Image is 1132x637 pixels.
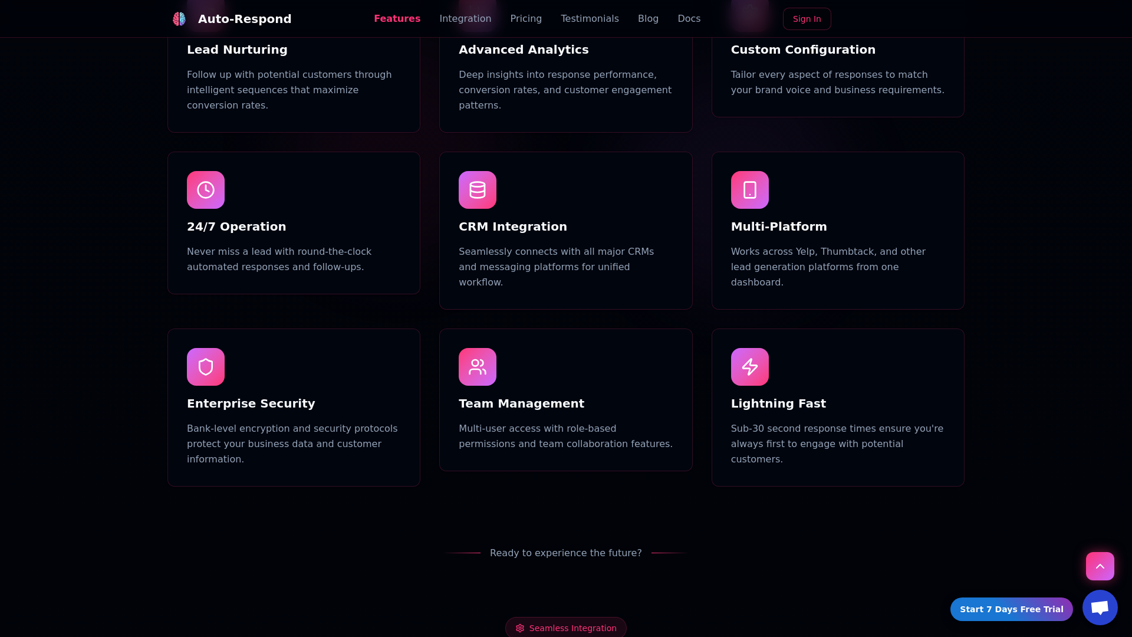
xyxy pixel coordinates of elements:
[198,11,292,27] div: Auto-Respond
[950,597,1073,621] a: Start 7 Days Free Trial
[459,218,673,235] h3: CRM Integration
[1086,552,1114,580] button: Scroll to top
[561,12,620,26] a: Testimonials
[187,395,401,412] h3: Enterprise Security
[439,12,491,26] a: Integration
[731,395,945,412] h3: Lightning Fast
[459,41,673,58] h3: Advanced Analytics
[459,67,673,113] p: Deep insights into response performance, conversion rates, and customer engagement patterns.
[187,67,401,113] p: Follow up with potential customers through intelligent sequences that maximize conversion rates.
[490,546,642,560] span: Ready to experience the future?
[459,421,673,452] p: Multi-user access with role-based permissions and team collaboration features.
[187,421,401,467] p: Bank-level encryption and security protocols protect your business data and customer information.
[187,41,401,58] h3: Lead Nurturing
[459,244,673,290] p: Seamlessly connects with all major CRMs and messaging platforms for unified workflow.
[677,12,700,26] a: Docs
[459,395,673,412] h3: Team Management
[187,244,401,275] p: Never miss a lead with round-the-clock automated responses and follow-ups.
[731,244,945,290] p: Works across Yelp, Thumbtack, and other lead generation platforms from one dashboard.
[172,12,186,26] img: logo.svg
[731,67,945,98] p: Tailor every aspect of responses to match your brand voice and business requirements.
[529,622,617,634] span: Seamless Integration
[511,12,542,26] a: Pricing
[374,12,420,26] a: Features
[731,218,945,235] h3: Multi-Platform
[731,421,945,467] p: Sub-30 second response times ensure you're always first to engage with potential customers.
[1082,590,1118,625] div: Open chat
[783,8,831,30] a: Sign In
[731,41,945,58] h3: Custom Configuration
[835,6,970,32] iframe: כפתור לכניסה באמצעות חשבון Google
[638,12,659,26] a: Blog
[167,7,292,31] a: Auto-Respond
[187,218,401,235] h3: 24/7 Operation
